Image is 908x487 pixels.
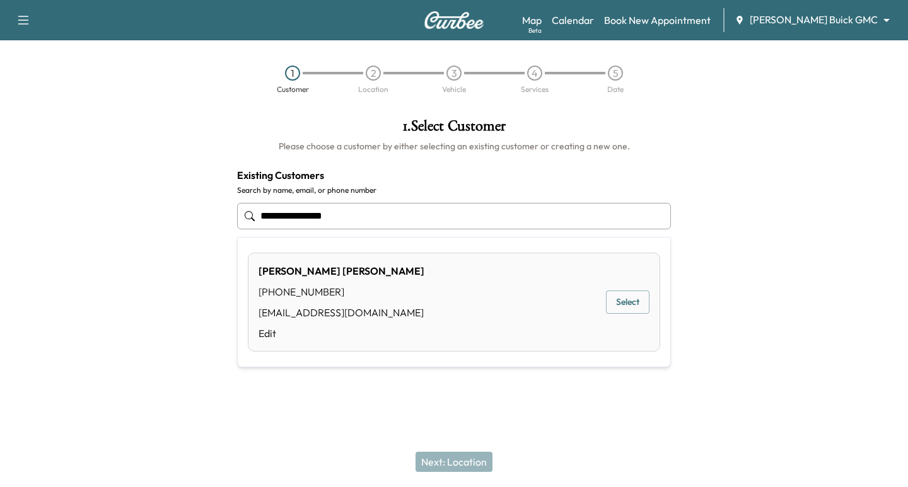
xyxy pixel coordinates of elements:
h6: Please choose a customer by either selecting an existing customer or creating a new one. [237,140,671,152]
button: Select [606,290,649,314]
a: Edit [259,326,424,341]
div: 2 [366,66,381,81]
div: [EMAIL_ADDRESS][DOMAIN_NAME] [259,305,424,320]
div: 1 [285,66,300,81]
img: Curbee Logo [424,11,484,29]
a: Book New Appointment [604,13,711,28]
div: 3 [446,66,462,81]
label: Search by name, email, or phone number [237,185,671,195]
a: Calendar [552,13,594,28]
div: 5 [608,66,623,81]
div: Location [358,86,388,93]
div: Customer [277,86,309,93]
span: [PERSON_NAME] Buick GMC [750,13,878,27]
div: Date [607,86,624,93]
div: Vehicle [442,86,466,93]
div: 4 [527,66,542,81]
a: MapBeta [522,13,542,28]
div: [PHONE_NUMBER] [259,284,424,299]
div: [PERSON_NAME] [PERSON_NAME] [259,263,424,278]
h4: Existing Customers [237,168,671,183]
div: Beta [528,26,542,35]
div: Services [521,86,549,93]
h1: 1 . Select Customer [237,118,671,140]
